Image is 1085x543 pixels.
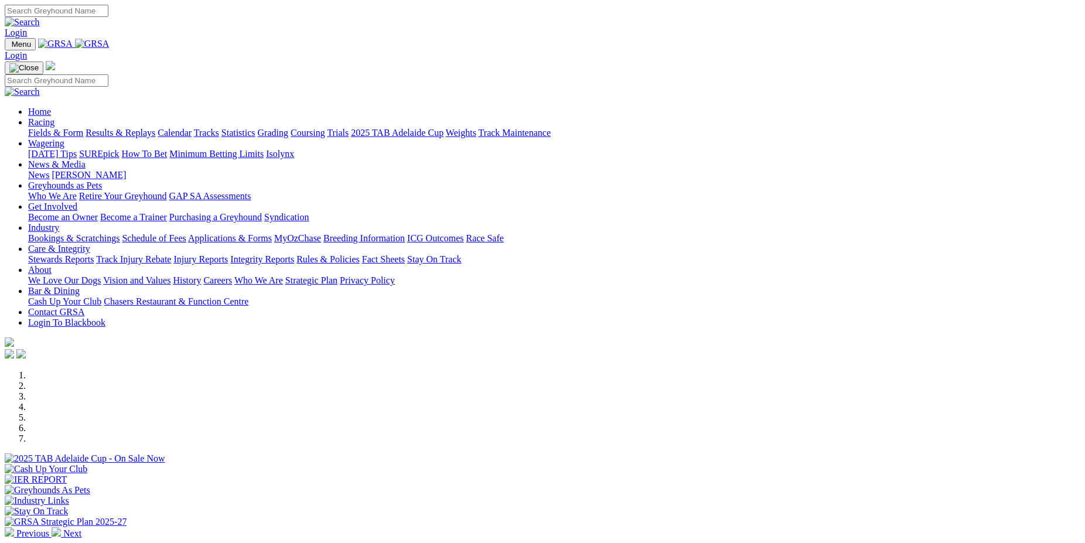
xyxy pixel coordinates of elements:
a: Become a Trainer [100,212,167,222]
a: Rules & Policies [296,254,360,264]
img: chevron-right-pager-white.svg [52,527,61,537]
div: Industry [28,233,1080,244]
a: Trials [327,128,349,138]
span: Menu [12,40,31,49]
div: Care & Integrity [28,254,1080,265]
a: ICG Outcomes [407,233,463,243]
img: IER REPORT [5,474,67,485]
a: Retire Your Greyhound [79,191,167,201]
a: Vision and Values [103,275,170,285]
div: News & Media [28,170,1080,180]
span: Next [63,528,81,538]
input: Search [5,74,108,87]
a: Strategic Plan [285,275,337,285]
img: GRSA Strategic Plan 2025-27 [5,517,127,527]
a: Next [52,528,81,538]
div: Bar & Dining [28,296,1080,307]
a: Bar & Dining [28,286,80,296]
a: Previous [5,528,52,538]
a: Login [5,28,27,37]
img: Close [9,63,39,73]
a: Privacy Policy [340,275,395,285]
a: We Love Our Dogs [28,275,101,285]
a: Become an Owner [28,212,98,222]
a: [DATE] Tips [28,149,77,159]
a: History [173,275,201,285]
a: Racing [28,117,54,127]
img: GRSA [75,39,110,49]
div: Racing [28,128,1080,138]
img: GRSA [38,39,73,49]
div: Greyhounds as Pets [28,191,1080,202]
img: Search [5,87,40,97]
a: 2025 TAB Adelaide Cup [351,128,443,138]
a: Injury Reports [173,254,228,264]
a: Stewards Reports [28,254,94,264]
a: Greyhounds as Pets [28,180,102,190]
a: Bookings & Scratchings [28,233,120,243]
input: Search [5,5,108,17]
img: logo-grsa-white.png [5,337,14,347]
a: Coursing [291,128,325,138]
a: MyOzChase [274,233,321,243]
a: How To Bet [122,149,168,159]
a: News & Media [28,159,86,169]
a: Race Safe [466,233,503,243]
div: About [28,275,1080,286]
a: Contact GRSA [28,307,84,317]
img: Search [5,17,40,28]
a: Fact Sheets [362,254,405,264]
img: twitter.svg [16,349,26,358]
a: Isolynx [266,149,294,159]
a: GAP SA Assessments [169,191,251,201]
a: Calendar [158,128,192,138]
a: SUREpick [79,149,119,159]
a: Login [5,50,27,60]
a: Applications & Forms [188,233,272,243]
a: Cash Up Your Club [28,296,101,306]
a: Who We Are [234,275,283,285]
img: logo-grsa-white.png [46,61,55,70]
a: Purchasing a Greyhound [169,212,262,222]
a: Tracks [194,128,219,138]
a: About [28,265,52,275]
a: Stay On Track [407,254,461,264]
a: Grading [258,128,288,138]
a: News [28,170,49,180]
span: Previous [16,528,49,538]
a: Care & Integrity [28,244,90,254]
img: Stay On Track [5,506,68,517]
a: Get Involved [28,202,77,211]
img: 2025 TAB Adelaide Cup - On Sale Now [5,453,165,464]
a: Syndication [264,212,309,222]
a: Statistics [221,128,255,138]
a: Minimum Betting Limits [169,149,264,159]
a: Chasers Restaurant & Function Centre [104,296,248,306]
a: [PERSON_NAME] [52,170,126,180]
div: Get Involved [28,212,1080,223]
div: Wagering [28,149,1080,159]
img: Industry Links [5,496,69,506]
button: Toggle navigation [5,62,43,74]
a: Home [28,107,51,117]
a: Weights [446,128,476,138]
a: Wagering [28,138,64,148]
a: Breeding Information [323,233,405,243]
a: Industry [28,223,59,233]
a: Login To Blackbook [28,317,105,327]
a: Careers [203,275,232,285]
a: Integrity Reports [230,254,294,264]
img: Cash Up Your Club [5,464,87,474]
a: Fields & Form [28,128,83,138]
button: Toggle navigation [5,38,36,50]
img: chevron-left-pager-white.svg [5,527,14,537]
a: Schedule of Fees [122,233,186,243]
a: Track Injury Rebate [96,254,171,264]
img: facebook.svg [5,349,14,358]
a: Track Maintenance [479,128,551,138]
a: Results & Replays [86,128,155,138]
img: Greyhounds As Pets [5,485,90,496]
a: Who We Are [28,191,77,201]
